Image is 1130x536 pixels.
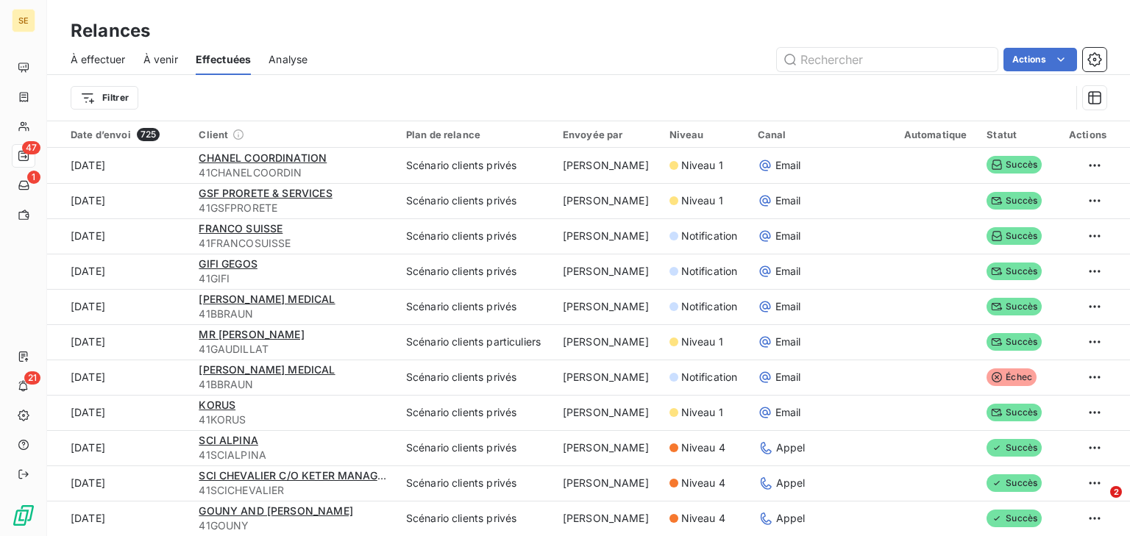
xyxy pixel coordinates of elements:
div: Envoyée par [563,129,652,140]
span: 41KORUS [199,412,388,427]
span: Succès [987,156,1042,174]
td: [DATE] [47,148,190,183]
span: GIFI GEGOS [199,257,257,270]
span: 41GOUNY [199,518,388,533]
span: 41SCICHEVALIER [199,483,388,498]
div: Canal [758,129,886,140]
span: 725 [137,128,160,141]
span: Analyse [269,52,308,67]
span: Effectuées [196,52,252,67]
span: Succès [987,298,1042,315]
td: [PERSON_NAME] [554,360,661,395]
span: FRANCO SUISSE [199,222,282,235]
span: Échec [987,368,1037,386]
span: CHANEL COORDINATION [199,151,327,164]
td: [PERSON_NAME] [554,395,661,430]
span: Email [775,405,801,420]
div: Plan de relance [406,129,545,140]
span: MR [PERSON_NAME] [199,328,304,340]
span: 41BBRAUN [199,307,388,321]
span: Succès [987,227,1042,245]
button: Actions [1003,48,1077,71]
div: SE [12,9,35,32]
td: [DATE] [47,501,190,536]
td: [DATE] [47,360,190,395]
td: [DATE] [47,430,190,465]
span: SCI CHEVALIER C/O KETER MANAGEMENT [199,469,413,482]
span: 41BBRAUN [199,377,388,392]
td: Scénario clients privés [397,218,554,254]
td: [DATE] [47,465,190,501]
span: Appel [776,440,806,455]
iframe: Intercom live chat [1080,486,1115,521]
td: [PERSON_NAME] [554,148,661,183]
td: Scénario clients privés [397,254,554,289]
span: Niveau 1 [681,193,723,208]
span: [PERSON_NAME] MEDICAL [199,293,335,305]
td: [PERSON_NAME] [554,289,661,324]
span: Niveau 4 [681,440,725,455]
div: Niveau [669,129,740,140]
td: Scénario clients privés [397,430,554,465]
span: Succès [987,474,1042,492]
td: [PERSON_NAME] [554,430,661,465]
div: Statut [987,129,1049,140]
span: À effectuer [71,52,126,67]
td: [PERSON_NAME] [554,501,661,536]
span: Succès [987,333,1042,351]
span: Succès [987,192,1042,210]
span: 47 [22,141,40,154]
span: Email [775,264,801,279]
td: Scénario clients privés [397,183,554,218]
td: Scénario clients particuliers [397,324,554,360]
span: Email [775,229,801,243]
span: Email [775,370,801,385]
td: Scénario clients privés [397,289,554,324]
div: Automatique [904,129,970,140]
span: Niveau 1 [681,335,723,349]
span: SCI ALPINA [199,434,258,446]
td: Scénario clients privés [397,465,554,501]
td: [PERSON_NAME] [554,218,661,254]
button: Filtrer [71,86,138,110]
div: Actions [1067,129,1106,140]
span: Niveau 4 [681,511,725,526]
span: Niveau 1 [681,158,723,173]
span: 41CHANELCOORDIN [199,165,388,180]
td: [PERSON_NAME] [554,324,661,360]
span: Notification [681,229,738,243]
span: Email [775,193,801,208]
span: GOUNY AND [PERSON_NAME] [199,504,352,517]
span: 2 [1110,486,1122,498]
span: 41SCIALPINA [199,448,388,462]
td: [DATE] [47,289,190,324]
span: À venir [143,52,178,67]
span: Niveau 1 [681,405,723,420]
span: Email [775,299,801,314]
td: Scénario clients privés [397,395,554,430]
td: [PERSON_NAME] [554,465,661,501]
span: Notification [681,299,738,314]
td: [PERSON_NAME] [554,183,661,218]
input: Rechercher [777,48,998,71]
h3: Relances [71,18,150,44]
div: Date d’envoi [71,128,181,141]
td: Scénario clients privés [397,501,554,536]
span: GSF PRORETE & SERVICES [199,187,332,199]
td: [DATE] [47,254,190,289]
span: Succès [987,404,1042,421]
td: [DATE] [47,218,190,254]
span: 21 [24,371,40,385]
td: Scénario clients privés [397,360,554,395]
span: 41GSFPRORETE [199,201,388,215]
span: Succès [987,510,1042,527]
td: [PERSON_NAME] [554,254,661,289]
span: Succès [987,262,1042,280]
span: KORUS [199,399,235,411]
span: Niveau 4 [681,476,725,490]
span: 1 [27,171,40,184]
span: [PERSON_NAME] MEDICAL [199,363,335,376]
span: Client [199,129,228,140]
span: Appel [776,511,806,526]
span: 41GIFI [199,271,388,286]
